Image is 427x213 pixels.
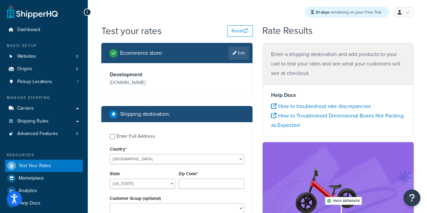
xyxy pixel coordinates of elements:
[179,171,198,176] label: Zip Code*
[5,95,83,101] div: Manage Shipping
[19,188,37,194] span: Analytics
[5,50,83,63] a: Websites8
[227,25,253,37] button: Reset
[5,197,83,209] a: Help Docs
[19,163,51,169] span: Test Your Rates
[116,132,155,141] div: Enter Full Address
[271,112,404,129] a: How to Troubleshoot Dimensional Boxes Not Packing as Expected
[101,24,162,37] h1: Test your rates
[17,79,52,85] span: Pickup Locations
[5,76,83,88] li: Pickup Locations
[77,79,78,85] span: 1
[229,46,249,60] a: Edit
[271,91,405,99] h4: Help Docs
[5,128,83,140] li: Advanced Features
[17,106,34,111] span: Carriers
[76,54,78,59] span: 8
[5,63,83,75] a: Origins6
[262,26,312,36] h2: Rate Results
[5,76,83,88] a: Pickup Locations1
[5,115,83,128] a: Shipping Rules
[19,176,44,181] span: Marketplace
[5,160,83,172] a: Test Your Rates
[110,78,175,87] p: [DOMAIN_NAME]
[17,118,49,124] span: Shipping Rules
[316,9,329,15] strong: 21 days
[5,43,83,49] div: Basic Setup
[76,66,78,72] span: 6
[17,66,32,72] span: Origins
[5,172,83,184] a: Marketplace
[5,102,83,115] a: Carriers
[110,196,161,201] label: Customer Group (optional)
[5,50,83,63] li: Websites
[316,9,381,15] span: remaining on your Free Trial
[120,111,170,117] h2: Shipping destination :
[110,147,127,152] label: Country*
[110,134,115,139] input: Enter Full Address
[5,152,83,158] div: Resources
[17,27,40,33] span: Dashboard
[76,131,78,137] span: 4
[5,63,83,75] li: Origins
[120,50,163,56] h2: Ecommerce store :
[271,102,371,110] a: How to troubleshoot rate discrepancies
[17,54,36,59] span: Websites
[110,171,120,176] label: State
[403,189,420,206] button: Open Resource Center
[271,50,405,78] p: Enter a shipping destination and add products to your cart to test your rates and see what your c...
[19,201,41,206] span: Help Docs
[5,24,83,36] a: Dashboard
[5,185,83,197] a: Analytics
[5,128,83,140] a: Advanced Features4
[110,71,175,78] h3: Development
[17,131,58,137] span: Advanced Features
